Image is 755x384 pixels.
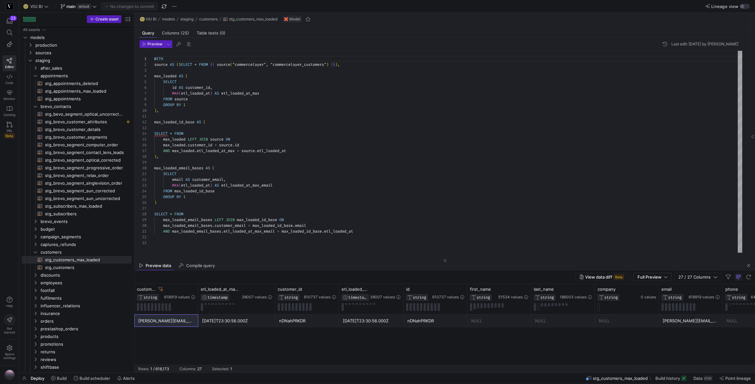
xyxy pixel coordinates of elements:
span: FROM [174,211,183,217]
div: 28 [140,211,147,217]
div: All assets [23,27,40,32]
div: 23 [10,16,17,21]
span: VIU BI [30,4,43,9]
span: source [219,142,232,148]
button: https://storage.googleapis.com/y42-prod-data-exchange/images/VtGnwq41pAtzV0SzErAhijSx9Rgo16q39DKO... [3,368,16,381]
button: models [161,15,177,23]
span: AS [185,177,190,182]
span: AND [163,148,170,153]
span: stg_customers_max_loaded​​​​​​​​​​ [45,256,124,264]
div: 12 [140,119,147,125]
div: Press SPACE to select this row. [22,202,132,210]
div: Press SPACE to select this row. [22,164,132,172]
span: MAX [172,183,179,188]
span: source [154,62,168,67]
span: stg_brevo_segment_sun_uncorrected​​​​​​​​​​ [45,195,124,202]
span: insurance [41,310,131,317]
span: LEFT [188,137,197,142]
span: SELECT [163,79,177,84]
span: email [172,177,183,182]
span: AS [179,85,183,90]
span: fulfilments [41,295,131,302]
span: JOIN [226,217,235,222]
div: Press SPACE to select this row. [22,264,132,271]
span: . [293,223,295,228]
span: customer_email [192,177,223,182]
span: stg_bevo_segment_optical_uncorrected​​​​​​​​​​ [45,111,124,118]
span: Query [142,31,154,35]
a: stg_brevo_customer_details​​​​​​​​​​ [22,126,132,133]
span: etl_loaded_at_max [197,148,235,153]
div: Press SPACE to select this row. [22,103,132,110]
div: Press SPACE to select this row. [22,80,132,87]
span: Data [693,376,702,381]
button: Build [48,373,70,384]
span: ( [212,165,215,171]
a: Monitor [3,87,16,103]
div: Press SPACE to select this row. [22,87,132,95]
div: 14 [140,131,147,136]
span: id [172,85,177,90]
span: ) [210,183,212,188]
div: 27 [140,205,147,211]
img: https://storage.googleapis.com/y42-prod-data-exchange/images/zgRs6g8Sem6LtQCmmHzYBaaZ8bA8vNBoBzxR... [6,3,13,10]
span: etl_loaded_at [257,148,286,153]
span: stg_brevo_customer_segments​​​​​​​​​​ [45,134,124,141]
span: captures_refunds [41,241,131,248]
span: Get started [4,326,15,334]
span: Monitor [4,97,15,101]
span: SELECT [154,211,168,217]
span: Build [57,376,67,381]
div: 26 [140,200,147,205]
a: stg_brevo_segment_singlevision_order​​​​​​​​​​ [22,179,132,187]
span: , [210,85,212,90]
span: discounts [41,272,131,279]
span: ( [203,119,206,125]
div: 6 [140,85,147,90]
span: source [210,137,223,142]
span: Preview [147,42,162,46]
div: 23 [140,182,147,188]
a: stg_appointments​​​​​​​​​​ [22,95,132,103]
a: stg_brevo_segment_sun_uncorrected​​​​​​​​​​ [22,195,132,202]
button: 🌝VIU BI [138,15,158,23]
span: max_loaded_email_bases [163,223,212,228]
span: source [174,96,188,102]
span: footfall [41,287,131,294]
div: 30 [140,223,147,228]
span: 1 [183,194,185,199]
span: { [210,62,212,67]
button: 27 / 27 Columns [674,273,722,281]
span: customers [199,17,218,21]
span: ) [154,154,156,159]
span: AS [215,183,219,188]
span: (0) [220,31,225,35]
span: after_sales [41,65,131,72]
div: 21 [140,171,147,177]
a: Editor [3,55,16,71]
div: 1 [140,56,147,62]
span: FROM [163,96,172,102]
span: stg_brevo_customer_attributes​​​​​​​​​​ [45,118,124,126]
span: customer_id [188,142,212,148]
span: budget [41,226,131,233]
span: stg_brevo_segment_relax_order​​​​​​​​​​ [45,172,124,179]
span: ) [210,91,212,96]
span: 1 [183,102,185,107]
div: 17 [140,148,147,154]
span: Table tests [197,31,225,35]
span: max_loaded_id_base [174,188,215,194]
span: . [232,142,235,148]
span: ) [335,62,337,67]
button: 23 [3,15,16,27]
span: staging [180,17,193,21]
span: appointments [41,72,131,80]
button: Alerts [114,373,138,384]
span: production [35,42,131,49]
span: Lineage view [711,4,738,9]
div: Press SPACE to select this row. [22,256,132,264]
div: 8 [140,96,147,102]
div: Press SPACE to select this row. [22,248,132,256]
div: Press SPACE to select this row. [22,156,132,164]
span: stg_brevo_segment_sun_corrected​​​​​​​​​​ [45,187,124,195]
